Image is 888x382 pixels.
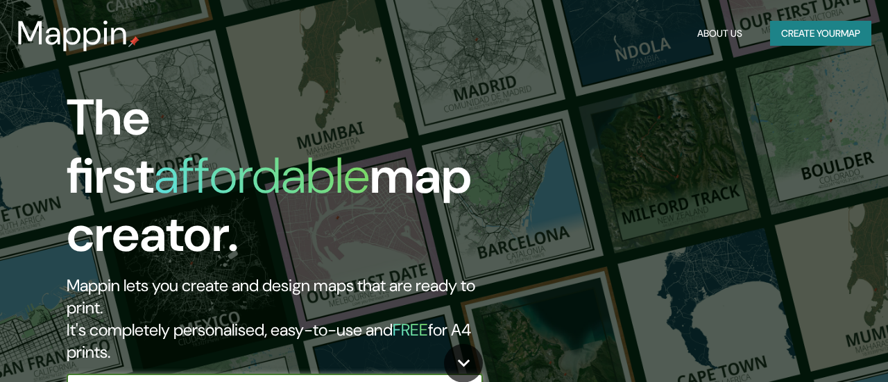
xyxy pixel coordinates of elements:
h1: affordable [154,144,370,208]
button: Create yourmap [770,21,871,46]
h5: FREE [393,319,428,340]
h1: The first map creator. [67,89,511,275]
h2: Mappin lets you create and design maps that are ready to print. It's completely personalised, eas... [67,275,511,363]
h3: Mappin [17,14,128,53]
img: mappin-pin [128,36,139,47]
button: About Us [692,21,748,46]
